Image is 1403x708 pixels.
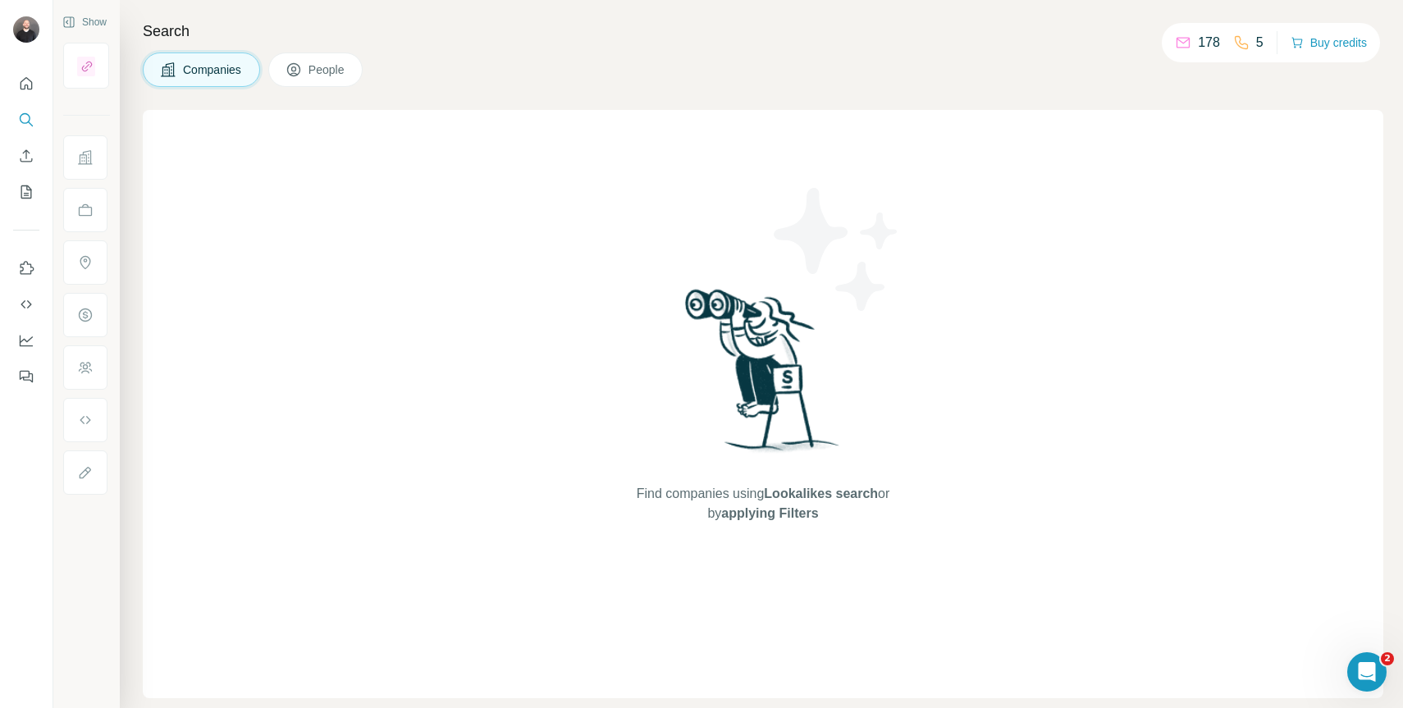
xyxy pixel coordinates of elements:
span: People [308,62,346,78]
button: Show [51,10,118,34]
p: 178 [1198,33,1220,53]
button: Use Surfe API [13,290,39,319]
img: Surfe Illustration - Woman searching with binoculars [678,285,848,468]
span: applying Filters [721,506,818,520]
img: Avatar [13,16,39,43]
button: Search [13,105,39,135]
iframe: Intercom live chat [1347,652,1387,692]
button: Enrich CSV [13,141,39,171]
button: Quick start [13,69,39,98]
p: 5 [1256,33,1264,53]
span: Lookalikes search [764,486,878,500]
span: 2 [1381,652,1394,665]
span: Find companies using or by [632,484,894,523]
button: My lists [13,177,39,207]
button: Use Surfe on LinkedIn [13,254,39,283]
button: Buy credits [1291,31,1367,54]
h4: Search [143,20,1383,43]
button: Dashboard [13,326,39,355]
img: Surfe Illustration - Stars [763,176,911,323]
button: Feedback [13,362,39,391]
span: Companies [183,62,243,78]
